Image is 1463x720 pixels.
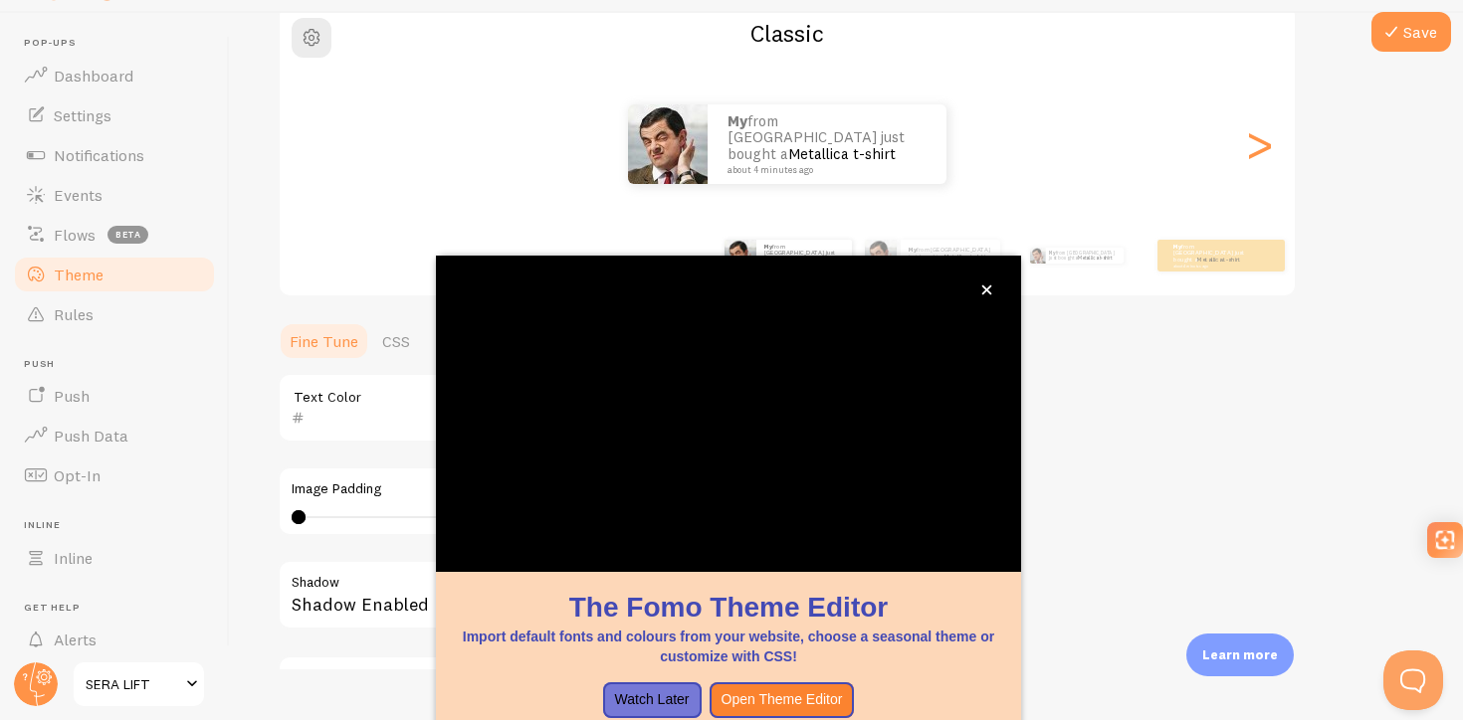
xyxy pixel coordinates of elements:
[788,144,896,163] a: Metallica t-shirt
[54,465,101,485] span: Opt-In
[107,226,148,244] span: beta
[943,252,986,260] a: Metallica t-shirt
[1186,633,1294,676] div: Learn more
[728,111,747,130] strong: My
[603,682,702,718] button: Watch Later
[278,560,875,632] div: Shadow Enabled
[12,455,217,495] a: Opt-In
[12,294,217,334] a: Rules
[54,630,97,649] span: Alerts
[54,185,103,205] span: Events
[12,620,217,659] a: Alerts
[12,56,217,95] a: Dashboard
[12,538,217,578] a: Inline
[909,246,917,254] strong: My
[865,240,897,271] img: Fomo
[24,37,217,50] span: Pop-ups
[24,519,217,532] span: Inline
[24,602,217,615] span: Get Help
[1197,256,1240,264] a: Metallica t-shirt
[12,215,217,255] a: Flows beta
[628,104,708,184] img: Fomo
[710,682,855,718] button: Open Theme Editor
[54,105,111,125] span: Settings
[12,135,217,175] a: Notifications
[54,386,90,406] span: Push
[976,279,997,300] button: close,
[12,95,217,135] a: Settings
[54,426,128,446] span: Push Data
[728,165,921,175] small: about 4 minutes ago
[460,588,997,627] h1: The Fomo Theme Editor
[54,66,133,86] span: Dashboard
[54,548,93,568] span: Inline
[1173,264,1251,268] small: about 4 minutes ago
[1049,248,1116,264] p: from [GEOGRAPHIC_DATA] just bought a
[460,627,997,666] p: Import default fonts and colours from your website, choose a seasonal theme or customize with CSS!
[292,480,861,498] label: Image Padding
[1247,73,1271,216] div: Next slide
[370,321,422,361] a: CSS
[725,240,756,271] img: Fomo
[54,145,144,165] span: Notifications
[764,243,844,268] p: from [GEOGRAPHIC_DATA] just bought a
[12,376,217,416] a: Push
[909,247,992,265] p: from [GEOGRAPHIC_DATA] just bought a
[1078,255,1112,261] a: Metallica t-shirt
[280,18,1295,49] h2: Classic
[1383,650,1443,710] iframe: Help Scout Beacon - Open
[1202,645,1278,664] p: Learn more
[1173,243,1181,251] strong: My
[12,416,217,455] a: Push Data
[12,175,217,215] a: Events
[1173,243,1253,268] p: from [GEOGRAPHIC_DATA] just bought a
[12,255,217,294] a: Theme
[1029,248,1045,264] img: Fomo
[54,265,104,284] span: Theme
[24,358,217,371] span: Push
[278,321,370,361] a: Fine Tune
[728,113,927,175] p: from [GEOGRAPHIC_DATA] just bought a
[764,243,772,251] strong: My
[54,225,96,245] span: Flows
[54,304,94,324] span: Rules
[1371,12,1451,52] button: Save
[1049,250,1056,256] strong: My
